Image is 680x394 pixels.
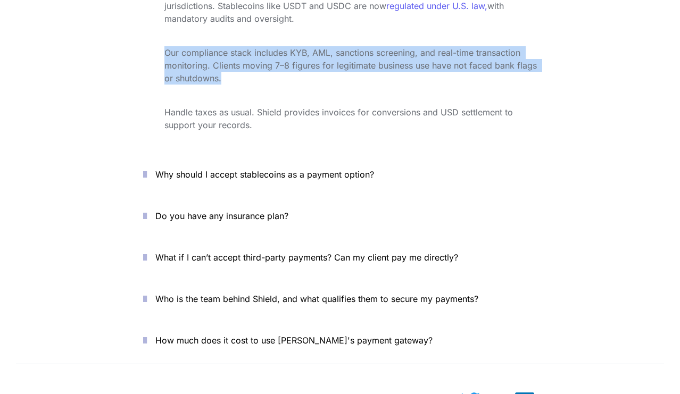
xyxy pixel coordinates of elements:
span: What if I can’t accept third-party payments? Can my client pay me directly? [155,252,458,263]
button: Why should I accept stablecoins as a payment option? [127,158,553,191]
button: How much does it cost to use [PERSON_NAME]'s payment gateway? [127,324,553,357]
button: What if I can’t accept third-party payments? Can my client pay me directly? [127,241,553,274]
span: How much does it cost to use [PERSON_NAME]'s payment gateway? [155,335,433,346]
button: Who is the team behind Shield, and what qualifies them to secure my payments? [127,282,553,315]
span: Handle taxes as usual. Shield provides invoices for conversions and USD settlement to support you... [164,107,516,130]
span: Do you have any insurance plan? [155,211,288,221]
span: Our compliance stack includes KYB, AML, sanctions screening, and real-time transaction monitoring... [164,47,540,83]
button: Do you have any insurance plan? [127,199,553,232]
span: Who is the team behind Shield, and what qualifies them to secure my payments? [155,294,478,304]
span: with mandatory audits and oversight. [164,1,507,24]
a: regulated under U.S. law, [386,1,487,11]
span: Why should I accept stablecoins as a payment option? [155,169,374,180]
